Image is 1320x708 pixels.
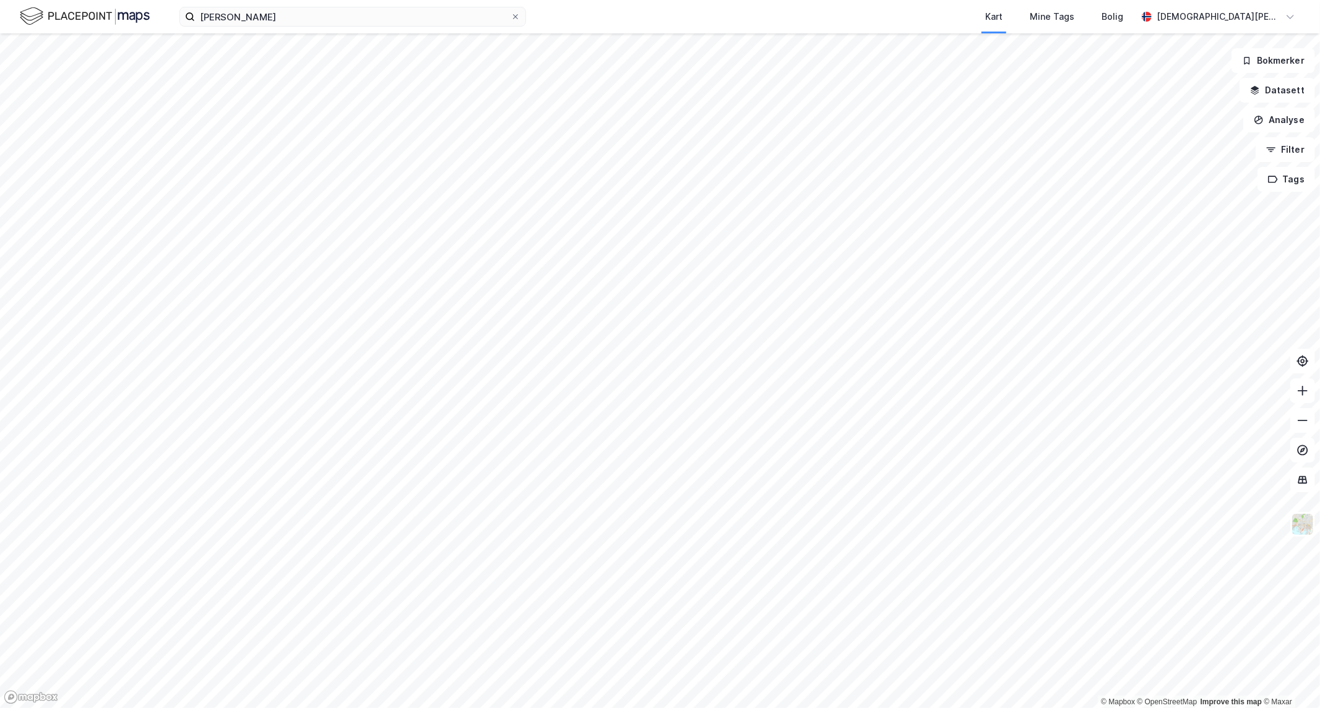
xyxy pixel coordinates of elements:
[1257,167,1315,192] button: Tags
[1102,9,1123,24] div: Bolig
[1232,48,1315,73] button: Bokmerker
[1256,137,1315,162] button: Filter
[195,7,511,26] input: Søk på adresse, matrikkel, gårdeiere, leietakere eller personer
[1137,697,1197,706] a: OpenStreetMap
[1258,649,1320,708] iframe: Chat Widget
[1101,697,1135,706] a: Mapbox
[20,6,150,27] img: logo.f888ab2527a4732fd821a326f86c7f29.svg
[985,9,1003,24] div: Kart
[1030,9,1074,24] div: Mine Tags
[4,690,58,704] a: Mapbox homepage
[1157,9,1280,24] div: [DEMOGRAPHIC_DATA][PERSON_NAME]
[1201,697,1262,706] a: Improve this map
[1258,649,1320,708] div: Kontrollprogram for chat
[1243,108,1315,132] button: Analyse
[1240,78,1315,103] button: Datasett
[1291,513,1314,536] img: Z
